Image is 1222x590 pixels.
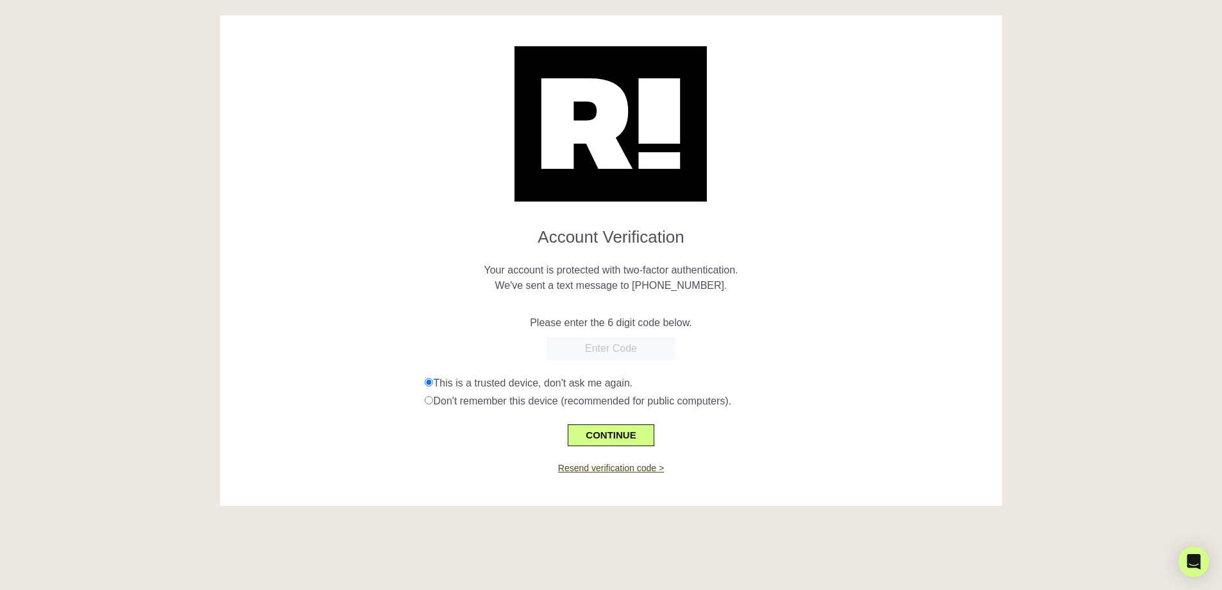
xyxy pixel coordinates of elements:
button: CONTINUE [568,424,654,446]
p: Please enter the 6 digit code below. [230,315,993,331]
a: Resend verification code > [558,463,664,473]
div: Don't remember this device (recommended for public computers). [425,394,992,409]
h1: Account Verification [230,217,993,247]
input: Enter Code [547,337,675,360]
img: Retention.com [514,46,707,202]
div: This is a trusted device, don't ask me again. [425,376,992,391]
p: Your account is protected with two-factor authentication. We've sent a text message to [PHONE_NUM... [230,247,993,293]
div: Open Intercom Messenger [1178,546,1209,577]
